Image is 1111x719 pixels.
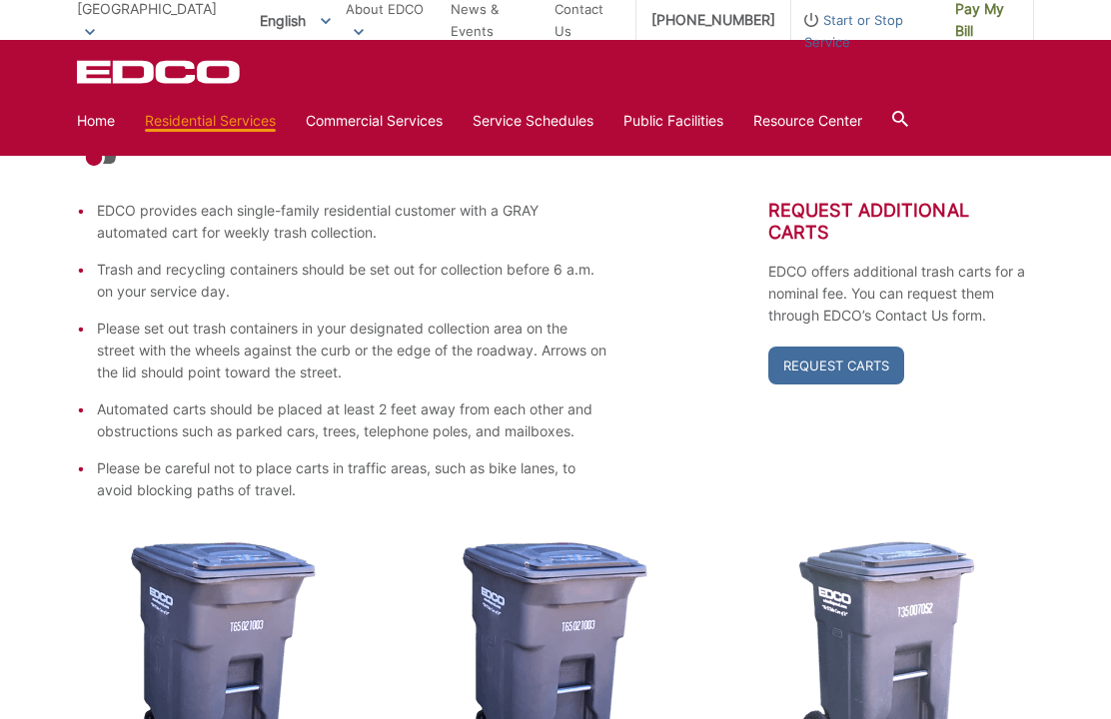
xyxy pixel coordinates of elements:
[623,110,723,132] a: Public Facilities
[97,398,608,442] li: Automated carts should be placed at least 2 feet away from each other and obstructions such as pa...
[77,110,115,132] a: Home
[245,4,346,37] span: English
[473,110,593,132] a: Service Schedules
[97,318,608,383] li: Please set out trash containers in your designated collection area on the street with the wheels ...
[97,259,608,303] li: Trash and recycling containers should be set out for collection before 6 a.m. on your service day.
[753,110,862,132] a: Resource Center
[145,110,276,132] a: Residential Services
[97,200,608,244] li: EDCO provides each single-family residential customer with a GRAY automated cart for weekly trash...
[306,110,443,132] a: Commercial Services
[77,60,243,84] a: EDCD logo. Return to the homepage.
[97,457,608,501] li: Please be careful not to place carts in traffic areas, such as bike lanes, to avoid blocking path...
